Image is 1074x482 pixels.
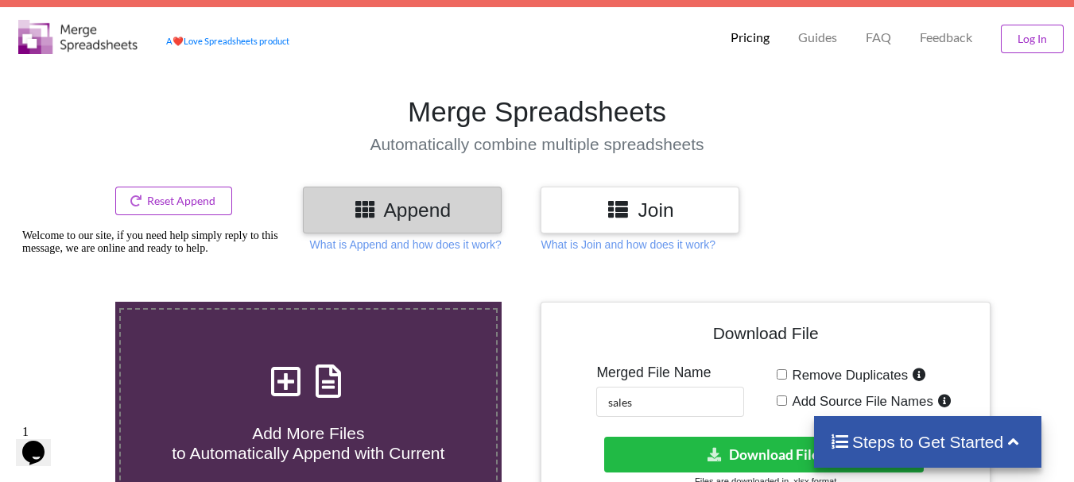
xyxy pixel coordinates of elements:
iframe: chat widget [16,418,67,466]
p: Guides [798,29,837,46]
h3: Join [553,199,727,222]
h5: Merged File Name [596,364,744,381]
p: FAQ [866,29,891,46]
button: Reset Append [115,187,233,215]
p: What is Join and how does it work? [541,237,715,253]
input: Enter File Name [596,387,744,417]
img: Logo.png [18,20,138,54]
span: Add Source File Names [787,394,933,409]
span: Remove Duplicates [787,368,909,383]
div: Welcome to our site, if you need help simply reply to this message, we are online and ready to help. [6,6,293,32]
a: AheartLove Spreadsheets product [166,36,289,46]
button: Log In [1001,25,1064,53]
h3: Append [315,199,490,222]
p: What is Append and how does it work? [310,237,502,253]
span: Welcome to our site, if you need help simply reply to this message, we are online and ready to help. [6,6,262,31]
button: Download File [604,437,924,472]
h4: Steps to Get Started [830,432,1026,452]
iframe: chat widget [16,223,302,411]
span: Add More Files to Automatically Append with Current [172,424,444,462]
span: Feedback [920,31,972,44]
p: Pricing [731,29,770,46]
h4: Download File [553,314,978,359]
span: heart [173,36,184,46]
